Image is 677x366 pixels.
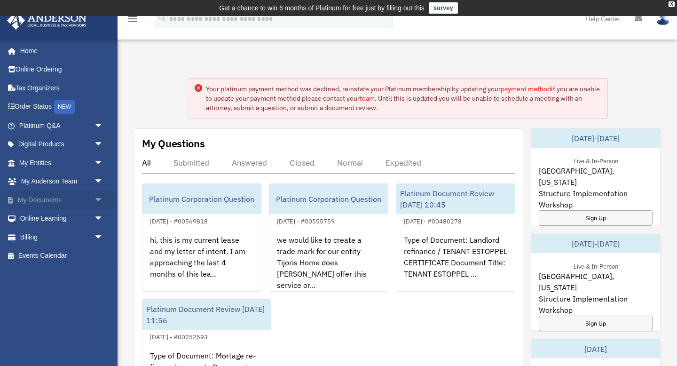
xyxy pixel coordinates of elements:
[7,135,118,154] a: Digital Productsarrow_drop_down
[7,79,118,97] a: Tax Organizers
[7,116,118,135] a: Platinum Q&Aarrow_drop_down
[94,209,113,229] span: arrow_drop_down
[396,215,469,225] div: [DATE] - #00480278
[539,210,653,226] a: Sign Up
[360,94,375,103] a: team
[94,191,113,210] span: arrow_drop_down
[7,247,118,265] a: Events Calendar
[269,184,388,214] div: Platinum Corporation Question
[54,100,75,114] div: NEW
[7,228,118,247] a: Billingarrow_drop_down
[142,183,261,292] a: Platinum Corporation Question[DATE] - #00569818hi, this is my current lease and my letter of inte...
[396,227,515,300] div: Type of Document: Landlord refinance / TENANT ESTOPPEL CERTIFICATE Document Title: TENANT ESTOPPE...
[232,158,267,167] div: Answered
[531,340,660,358] div: [DATE]
[539,316,653,331] a: Sign Up
[142,331,215,341] div: [DATE] - #00252593
[531,129,660,148] div: [DATE]-[DATE]
[7,60,118,79] a: Online Ordering
[7,97,118,117] a: Order StatusNEW
[531,234,660,253] div: [DATE]-[DATE]
[157,13,167,23] i: search
[142,184,261,214] div: Platinum Corporation Question
[269,227,388,300] div: we would like to create a trade mark for our entity Tijoris Home does [PERSON_NAME] offer this se...
[127,16,138,24] a: menu
[396,183,515,292] a: Platinum Document Review [DATE] 10:45[DATE] - #00480278Type of Document: Landlord refinance / TEN...
[94,172,113,191] span: arrow_drop_down
[337,158,363,167] div: Normal
[7,153,118,172] a: My Entitiesarrow_drop_down
[7,191,118,209] a: My Documentsarrow_drop_down
[669,1,675,7] div: close
[127,13,138,24] i: menu
[539,293,653,316] span: Structure Implementation Workshop
[396,184,515,214] div: Platinum Document Review [DATE] 10:45
[566,261,626,271] div: Live & In-Person
[429,2,458,14] a: survey
[142,227,261,300] div: hi, this is my current lease and my letter of intent. I am approaching the last 4 months of this ...
[7,41,113,60] a: Home
[539,165,653,188] span: [GEOGRAPHIC_DATA], [US_STATE]
[656,12,670,25] img: User Pic
[7,172,118,191] a: My Anderson Teamarrow_drop_down
[4,11,89,30] img: Anderson Advisors Platinum Portal
[539,271,653,293] span: [GEOGRAPHIC_DATA], [US_STATE]
[269,183,388,292] a: Platinum Corporation Question[DATE] - #00555759we would like to create a trade mark for our entit...
[94,135,113,154] span: arrow_drop_down
[94,153,113,173] span: arrow_drop_down
[7,209,118,228] a: Online Learningarrow_drop_down
[219,2,425,14] div: Get a chance to win 6 months of Platinum for free just by filling out this
[142,215,215,225] div: [DATE] - #00569818
[142,136,205,151] div: My Questions
[94,116,113,135] span: arrow_drop_down
[269,215,342,225] div: [DATE] - #00555759
[539,188,653,210] span: Structure Implementation Workshop
[386,158,421,167] div: Expedited
[142,158,151,167] div: All
[501,85,551,93] a: payment method
[142,300,271,330] div: Platinum Document Review [DATE] 11:56
[94,228,113,247] span: arrow_drop_down
[566,155,626,165] div: Live & In-Person
[173,158,209,167] div: Submitted
[290,158,315,167] div: Closed
[206,84,600,112] div: Your platinum payment method was declined, reinstate your Platinum membership by updating your if...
